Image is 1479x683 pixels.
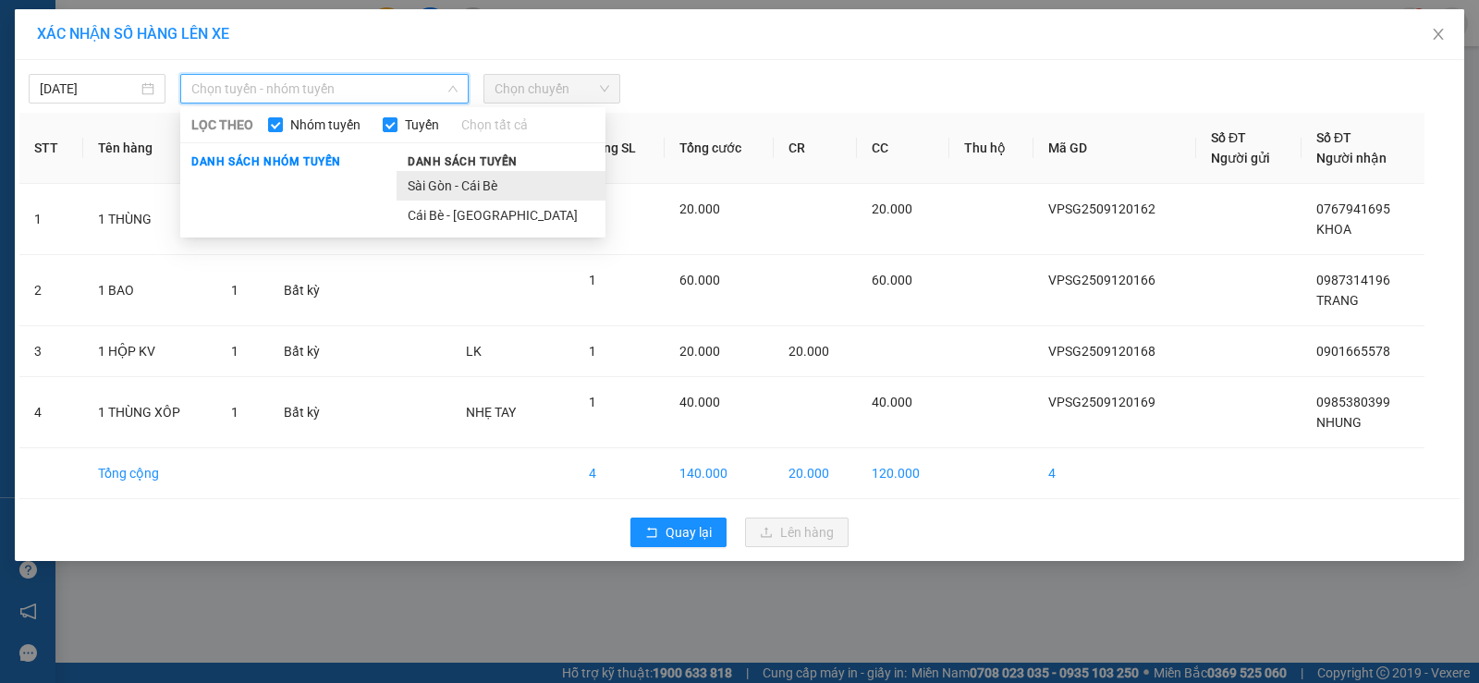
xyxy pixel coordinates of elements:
span: VPSG2509120168 [1048,344,1155,359]
td: Bất kỳ [269,255,347,326]
button: uploadLên hàng [745,518,849,547]
span: Số ĐT [1316,130,1351,145]
span: 40.000 [679,395,720,409]
li: Sài Gòn - Cái Bè [397,171,605,201]
span: TRANG [1316,293,1359,308]
th: Tên hàng [83,113,216,184]
span: KHOA [1316,222,1351,237]
td: 2 [19,255,83,326]
button: rollbackQuay lại [630,518,727,547]
button: Close [1412,9,1464,61]
span: NHUNG [1316,415,1362,430]
a: Chọn tất cả [461,115,528,135]
span: LK [466,344,482,359]
span: 1 [589,344,596,359]
td: 1 THÙNG [83,184,216,255]
td: 3 [19,326,83,377]
td: Bất kỳ [269,377,347,448]
span: 1 [589,395,596,409]
span: Người gửi [1211,151,1270,165]
span: Người nhận [1316,151,1387,165]
th: Tổng cước [665,113,774,184]
th: Thu hộ [949,113,1033,184]
td: 120.000 [857,448,949,499]
span: LỌC THEO [191,115,253,135]
input: 12/09/2025 [40,79,138,99]
span: VPSG2509120166 [1048,273,1155,287]
td: Tổng cộng [83,448,216,499]
span: Quay lại [666,522,712,543]
span: 1 [231,405,238,420]
span: NHẸ TAY [466,405,516,420]
span: 20.000 [788,344,829,359]
td: Bất kỳ [269,326,347,377]
span: down [447,83,458,94]
th: Tổng SL [574,113,666,184]
span: Nhóm tuyến [283,115,368,135]
span: VPSG2509120162 [1048,201,1155,216]
td: 4 [1033,448,1196,499]
span: 40.000 [872,395,912,409]
td: 4 [574,448,666,499]
span: Tuyến [397,115,446,135]
td: 1 HỘP KV [83,326,216,377]
th: STT [19,113,83,184]
span: Chọn tuyến - nhóm tuyến [191,75,458,103]
span: Danh sách tuyến [397,153,529,170]
span: 60.000 [679,273,720,287]
span: XÁC NHẬN SỐ HÀNG LÊN XE [37,25,229,43]
span: 1 [231,283,238,298]
span: 0987314196 [1316,273,1390,287]
td: 20.000 [774,448,857,499]
span: 0767941695 [1316,201,1390,216]
span: rollback [645,526,658,541]
span: Danh sách nhóm tuyến [180,153,352,170]
span: VPSG2509120169 [1048,395,1155,409]
span: 20.000 [872,201,912,216]
td: 4 [19,377,83,448]
th: CC [857,113,949,184]
span: 0901665578 [1316,344,1390,359]
span: 60.000 [872,273,912,287]
span: Số ĐT [1211,130,1246,145]
span: close [1431,27,1446,42]
span: 0985380399 [1316,395,1390,409]
span: Chọn chuyến [495,75,609,103]
span: 1 [589,273,596,287]
span: 20.000 [679,344,720,359]
td: 140.000 [665,448,774,499]
span: 1 [231,344,238,359]
td: 1 THÙNG XÔP [83,377,216,448]
li: Cái Bè - [GEOGRAPHIC_DATA] [397,201,605,230]
td: 1 BAO [83,255,216,326]
td: 1 [19,184,83,255]
span: 20.000 [679,201,720,216]
th: CR [774,113,857,184]
th: Mã GD [1033,113,1196,184]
